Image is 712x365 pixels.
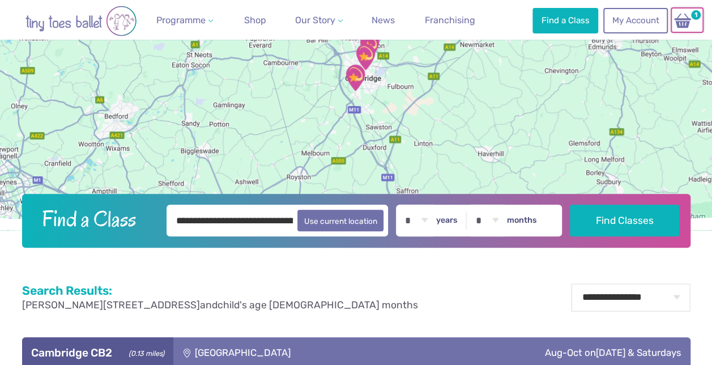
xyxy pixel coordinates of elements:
[33,205,159,233] h2: Find a Class
[603,8,668,33] a: My Account
[372,15,395,26] span: News
[596,347,681,358] span: [DATE] & Saturdays
[355,32,383,60] div: Chesterton Methodist Church
[297,210,384,231] button: Use current location
[152,9,218,32] a: Programme
[22,283,418,298] h2: Search Results:
[218,299,418,311] span: child's age [DEMOGRAPHIC_DATA] months
[295,15,335,26] span: Our Story
[367,9,399,32] a: News
[420,9,480,32] a: Franchising
[244,15,266,26] span: Shop
[22,298,418,312] p: and
[13,6,149,36] img: tiny toes ballet
[671,7,704,33] a: 1
[351,43,380,71] div: St Matthew's Church
[125,346,164,358] small: (0.13 miles)
[31,346,164,360] h3: Cambridge CB2
[156,15,206,26] span: Programme
[341,63,369,92] div: Trumpington Village Hall
[570,205,679,236] button: Find Classes
[22,299,200,311] span: [PERSON_NAME][STREET_ADDRESS]
[689,9,702,22] span: 1
[3,215,40,230] img: Google
[291,9,347,32] a: Our Story
[532,8,598,33] a: Find a Class
[425,15,475,26] span: Franchising
[3,215,40,230] a: Open this area in Google Maps (opens a new window)
[436,215,458,226] label: years
[507,215,537,226] label: months
[240,9,271,32] a: Shop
